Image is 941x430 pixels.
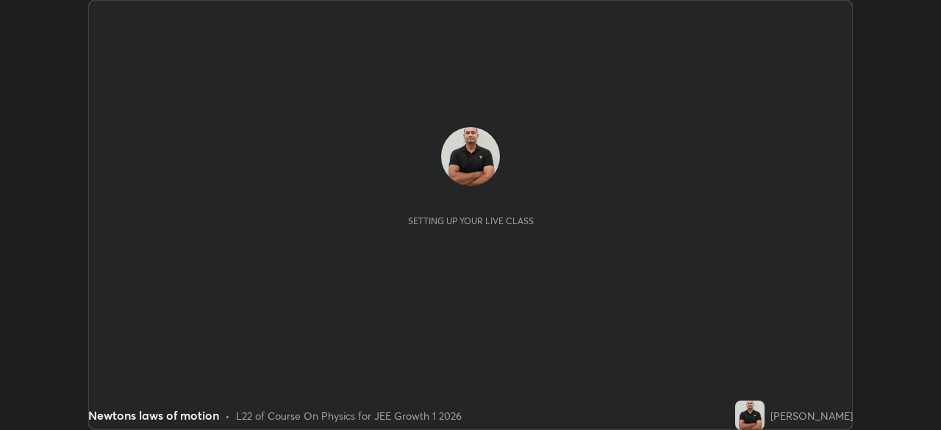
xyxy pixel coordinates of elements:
[408,215,534,226] div: Setting up your live class
[88,406,219,424] div: Newtons laws of motion
[770,408,853,423] div: [PERSON_NAME]
[441,127,500,186] img: a183ceb4c4e046f7af72081f627da574.jpg
[236,408,462,423] div: L22 of Course On Physics for JEE Growth 1 2026
[225,408,230,423] div: •
[735,401,765,430] img: a183ceb4c4e046f7af72081f627da574.jpg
